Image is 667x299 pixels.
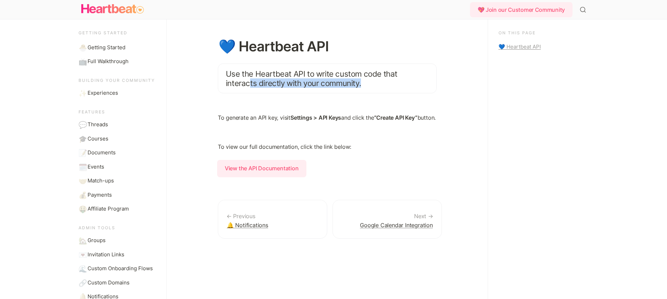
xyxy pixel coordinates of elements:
span: Custom Domains [88,279,130,287]
span: 🎓 [79,135,85,142]
a: 🗓️Events [76,160,161,174]
span: Features [79,109,105,114]
a: 💖 Join our Customer Community [470,2,575,17]
span: Invitation Links [88,251,124,259]
a: 🌊Custom Onboarding Flows [76,262,161,275]
span: Building your community [79,78,155,83]
p: To view our full documentation, click the link below: [218,143,437,154]
span: 🐣 [79,44,85,51]
a: 🤑Affiliate Program [76,202,161,216]
span: On this page [499,30,536,35]
span: 🔗 [79,279,85,286]
strong: View the API Documentation [217,160,306,177]
a: 💰Payments [76,188,161,202]
span: Match-ups [88,177,114,185]
p: To generate an API key, visit and click the button. [218,113,437,125]
span: Custom Onboarding Flows [88,265,153,273]
span: Experiences [88,89,118,97]
a: 🐣Getting Started [76,41,161,54]
span: 🌊 [79,265,85,272]
span: 🤑 [79,205,85,212]
span: Affiliate Program [88,205,129,213]
span: Threads [88,121,108,129]
span: 🏡 [79,237,85,244]
strong: Settings > API Keys [290,114,341,121]
span: 💬 [79,121,85,128]
span: Documents [88,149,116,157]
span: Use the Heartbeat API to write custom code that interacts directly with your community. [226,69,400,88]
a: 🔔 Notifications [218,200,327,239]
span: 🗓️ [79,163,85,170]
a: 🔗Custom Domains [76,276,161,290]
a: Google Calendar Integration [332,200,442,239]
span: Courses [88,135,108,143]
span: 🤝 [79,177,85,184]
span: ✨ [79,89,85,96]
img: Logo [81,2,144,16]
span: Payments [88,191,112,199]
span: Events [88,163,104,171]
span: 💌 [79,251,85,258]
span: 📺 [79,58,85,65]
a: 💙 Heartbeat API [499,43,584,51]
span: Admin Tools [79,225,115,230]
a: 🏡Groups [76,234,161,247]
a: 💬Threads [76,118,161,131]
strong: “Create API Key” [374,114,418,121]
span: Getting Started [88,44,125,52]
h1: 💙 Heartbeat API [218,39,437,54]
span: Full Walkthrough [88,58,129,66]
a: 🎓Courses [76,132,161,146]
span: 💰 [79,191,85,198]
span: Groups [88,237,106,245]
span: 📝 [79,149,85,156]
span: Getting started [79,30,127,35]
a: View the API Documentation [218,165,306,172]
a: 🤝Match-ups [76,174,161,188]
a: 📺Full Walkthrough [76,55,161,68]
div: 💖 Join our Customer Community [470,2,573,17]
a: ✨Experiences [76,86,161,100]
a: 📝Documents [76,146,161,160]
a: 💌Invitation Links [76,248,161,262]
